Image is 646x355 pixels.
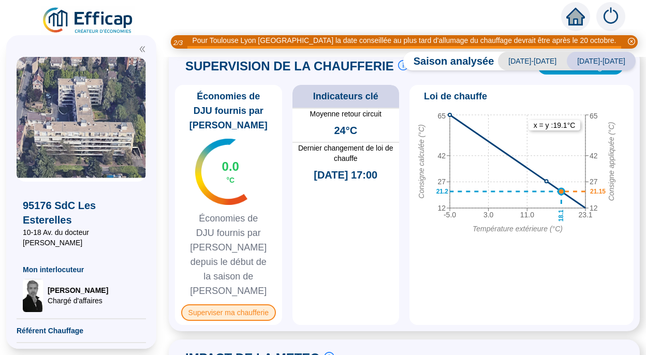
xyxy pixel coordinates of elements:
[222,158,239,175] span: 0.0
[23,264,140,275] span: Mon interlocuteur
[437,177,446,186] tspan: 27
[403,54,494,68] span: Saison analysée
[567,52,636,70] span: [DATE]-[DATE]
[292,143,400,164] span: Dernier changement de loi de chauffe
[173,39,183,47] i: 2 / 3
[590,151,598,159] tspan: 42
[566,7,585,26] span: home
[578,210,592,218] tspan: 23.1
[48,285,108,295] span: [PERSON_NAME]
[607,122,615,201] tspan: Consigne appliquée (°C)
[334,123,357,138] span: 24°C
[181,304,276,321] span: Superviser ma chaufferie
[185,58,394,75] span: SUPERVISION DE LA CHAUFFERIE
[534,121,576,129] text: x = y : 19.1 °C
[483,210,494,218] tspan: 3.0
[23,198,140,227] span: 95176 SdC Les Esterelles
[590,204,598,212] tspan: 12
[424,89,487,103] span: Loi de chauffe
[17,326,146,336] span: Référent Chauffage
[498,52,567,70] span: [DATE]-[DATE]
[179,211,278,298] span: Économies de DJU fournis par [PERSON_NAME] depuis le début de la saison de [PERSON_NAME]
[437,151,446,159] tspan: 42
[473,225,563,233] tspan: Température extérieure (°C)
[313,89,378,103] span: Indicateurs clé
[628,38,635,45] span: close-circle
[292,109,400,119] span: Moyenne retour circuit
[48,295,108,306] span: Chargé d'affaires
[436,187,449,195] text: 21.2
[23,227,140,248] span: 10-18 Av. du docteur [PERSON_NAME]
[520,210,534,218] tspan: 11.0
[590,112,598,120] tspan: 65
[437,204,446,212] tspan: 12
[314,168,377,182] span: [DATE] 17:00
[179,89,278,132] span: Économies de DJU fournis par [PERSON_NAME]
[590,177,598,186] tspan: 27
[23,279,43,312] img: Chargé d'affaires
[596,2,625,31] img: alerts
[417,124,425,198] tspan: Consigne calculée (°C)
[590,187,606,195] text: 21.15
[139,46,146,53] span: double-left
[195,139,247,205] img: indicateur températures
[192,35,616,46] div: Pour Toulouse Lyon [GEOGRAPHIC_DATA] la date conseillée au plus tard d'allumage du chauffage devr...
[226,175,234,185] span: °C
[557,209,565,221] text: 18.1
[444,210,456,218] tspan: -5.0
[41,6,135,35] img: efficap energie logo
